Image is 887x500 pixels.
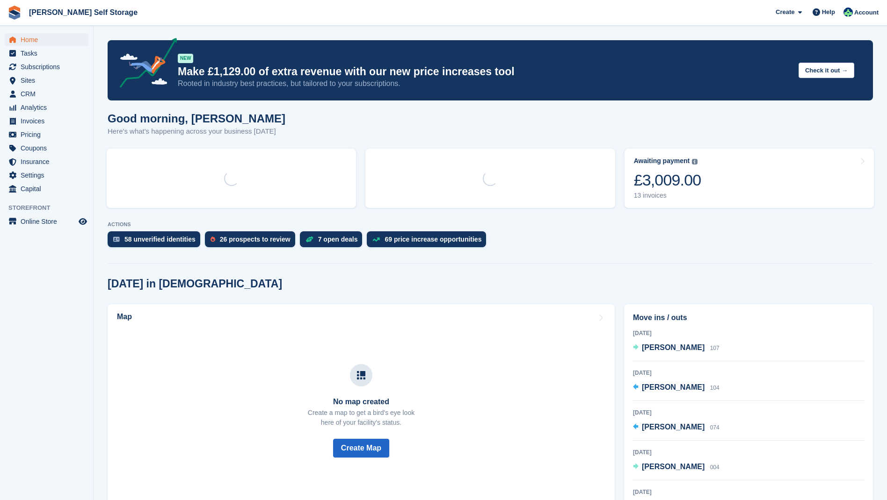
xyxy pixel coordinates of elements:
a: menu [5,114,88,128]
a: menu [5,182,88,195]
a: menu [5,87,88,100]
div: 13 invoices [634,192,701,200]
span: 004 [710,464,720,471]
span: Account [854,8,879,17]
img: verify_identity-adf6edd0f0f0b5bbfe63781bf79b02c33cf7c696d77639b501bdc392416b5a36.svg [113,236,120,242]
span: Pricing [21,128,77,141]
p: Rooted in industry best practices, but tailored to your subscriptions. [178,79,791,89]
div: [DATE] [633,408,864,417]
span: Create [776,7,794,17]
img: map-icn-33ee37083ee616e46c38cad1a60f524a97daa1e2b2c8c0bc3eb3415660979fc1.svg [357,371,365,379]
div: [DATE] [633,369,864,377]
span: Online Store [21,215,77,228]
a: menu [5,142,88,155]
span: Subscriptions [21,60,77,73]
span: Analytics [21,101,77,114]
span: Coupons [21,142,77,155]
img: deal-1b604bf984904fb50ccaf53a9ad4b4a5d6e5aea283cecdc64d6e3604feb123c2.svg [305,236,313,243]
img: stora-icon-8386f47178a22dfd0bd8f6a31ec36ba5ce8667c1dd55bd0f319d3a0aa187defe.svg [7,6,22,20]
span: [PERSON_NAME] [642,423,705,431]
span: Invoices [21,114,77,128]
div: [DATE] [633,448,864,457]
div: £3,009.00 [634,171,701,190]
a: Preview store [77,216,88,227]
span: CRM [21,87,77,100]
span: [PERSON_NAME] [642,343,705,351]
h2: Map [117,313,132,321]
img: price_increase_opportunities-93ffe204e8149a01c8c9dc8f82e8f89637d9d84a8eef4429ea346261dce0b2c0.svg [372,237,380,242]
a: menu [5,169,88,182]
a: 69 price increase opportunities [367,231,491,252]
h3: No map created [308,398,414,406]
span: Help [822,7,835,17]
span: 104 [710,385,720,391]
h2: [DATE] in [DEMOGRAPHIC_DATA] [108,278,282,290]
img: prospect-51fa495bee0391a8d652442698ab0144808aea92771e9ea1ae160a38d050c398.svg [211,236,215,242]
a: menu [5,128,88,141]
img: Dafydd Pritchard [843,7,853,17]
span: Insurance [21,155,77,168]
a: [PERSON_NAME] 004 [633,461,720,473]
a: menu [5,33,88,46]
a: [PERSON_NAME] Self Storage [25,5,141,20]
span: Tasks [21,47,77,60]
span: Capital [21,182,77,195]
p: Here's what's happening across your business [DATE] [108,126,285,137]
a: [PERSON_NAME] 074 [633,421,720,434]
span: Home [21,33,77,46]
a: menu [5,215,88,228]
div: 7 open deals [318,236,358,243]
span: Sites [21,74,77,87]
img: icon-info-grey-7440780725fd019a000dd9b08b2336e03edf1995a4989e88bcd33f0948082b44.svg [692,159,698,164]
span: [PERSON_NAME] [642,463,705,471]
a: [PERSON_NAME] 104 [633,382,720,394]
h1: Good morning, [PERSON_NAME] [108,112,285,125]
a: [PERSON_NAME] 107 [633,342,720,354]
span: 074 [710,424,720,431]
div: 26 prospects to review [220,236,291,243]
img: price-adjustments-announcement-icon-8257ccfd72463d97f412b2fc003d46551f7dbcb40ab6d574587a9cd5c0d94... [112,38,177,91]
button: Check it out → [799,63,854,78]
a: menu [5,74,88,87]
a: menu [5,47,88,60]
button: Create Map [333,439,389,457]
a: 58 unverified identities [108,231,205,252]
span: 107 [710,345,720,351]
span: Settings [21,169,77,182]
a: menu [5,155,88,168]
a: 7 open deals [300,231,367,252]
div: 69 price increase opportunities [385,236,481,243]
div: 58 unverified identities [124,236,196,243]
p: ACTIONS [108,221,873,228]
span: [PERSON_NAME] [642,383,705,391]
div: [DATE] [633,488,864,496]
a: menu [5,60,88,73]
div: [DATE] [633,329,864,337]
p: Create a map to get a bird's eye look here of your facility's status. [308,408,414,428]
span: Storefront [8,203,93,213]
div: Awaiting payment [634,157,690,165]
p: Make £1,129.00 of extra revenue with our new price increases tool [178,65,791,79]
a: 26 prospects to review [205,231,300,252]
h2: Move ins / outs [633,312,864,323]
div: NEW [178,54,193,63]
a: menu [5,101,88,114]
a: Awaiting payment £3,009.00 13 invoices [625,149,874,208]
